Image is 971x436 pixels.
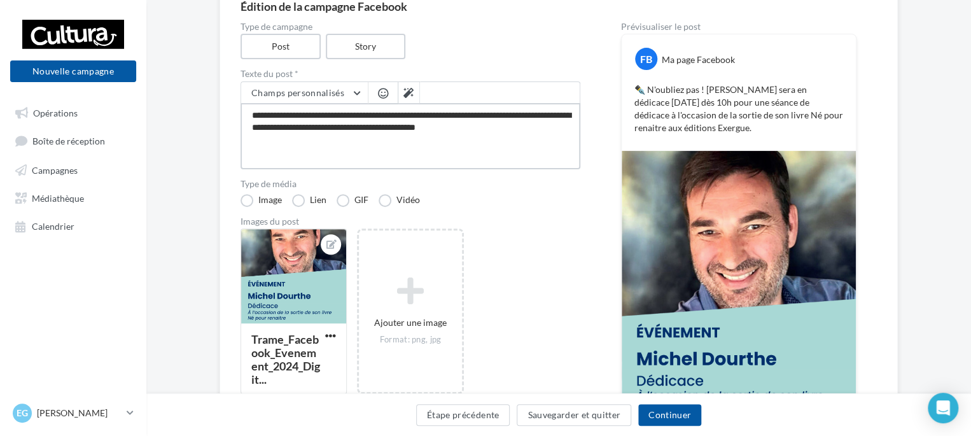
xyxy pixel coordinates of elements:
p: [PERSON_NAME] [37,407,122,419]
a: Calendrier [8,214,139,237]
div: Prévisualiser le post [621,22,856,31]
label: Lien [292,194,326,207]
label: Type de campagne [241,22,580,31]
button: Sauvegarder et quitter [517,404,631,426]
button: Continuer [638,404,701,426]
button: Étape précédente [416,404,510,426]
span: Champs personnalisés [251,87,344,98]
a: EG [PERSON_NAME] [10,401,136,425]
label: Image [241,194,282,207]
a: Boîte de réception [8,129,139,152]
label: GIF [337,194,368,207]
span: Opérations [33,107,78,118]
div: Open Intercom Messenger [928,393,958,423]
button: Nouvelle campagne [10,60,136,82]
a: Campagnes [8,158,139,181]
a: Médiathèque [8,186,139,209]
label: Post [241,34,321,59]
div: Édition de la campagne Facebook [241,1,877,12]
span: Calendrier [32,221,74,232]
div: Ma page Facebook [662,53,735,66]
label: Type de média [241,179,580,188]
label: Vidéo [379,194,420,207]
label: Story [326,34,406,59]
a: Opérations [8,101,139,123]
label: Texte du post * [241,69,580,78]
button: Champs personnalisés [241,82,368,104]
p: ✒️ N'oubliez pas ! [PERSON_NAME] sera en dédicace [DATE] dès 10h pour une séance de dédicace à l'... [634,83,843,134]
div: FB [635,48,657,70]
span: EG [17,407,28,419]
div: Images du post [241,217,580,226]
div: Trame_Facebook_Evenement_2024_Digit... [251,332,320,386]
span: Campagnes [32,164,78,175]
span: Boîte de réception [32,136,105,146]
span: Médiathèque [32,192,84,203]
